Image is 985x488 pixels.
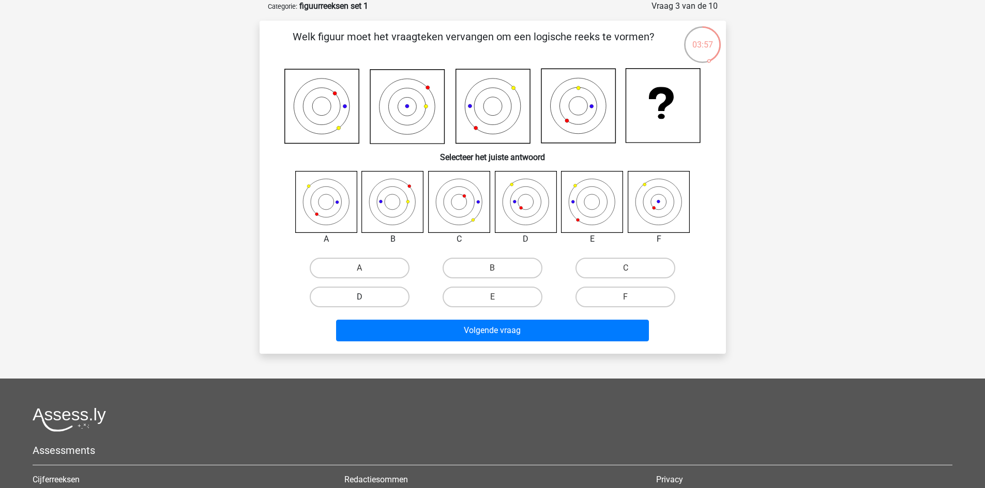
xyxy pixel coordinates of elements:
strong: figuurreeksen set 1 [299,1,368,11]
label: F [575,287,675,307]
h6: Selecteer het juiste antwoord [276,144,709,162]
div: D [487,233,565,245]
div: 03:57 [683,25,722,51]
div: E [553,233,631,245]
label: C [575,258,675,278]
small: Categorie: [268,3,297,10]
label: E [443,287,542,307]
p: Welk figuur moet het vraagteken vervangen om een logische reeks te vormen? [276,29,671,60]
div: B [354,233,432,245]
div: A [287,233,366,245]
a: Cijferreeksen [33,475,80,484]
a: Redactiesommen [344,475,408,484]
label: A [310,258,410,278]
img: Assessly logo [33,407,106,432]
label: B [443,258,542,278]
div: F [620,233,698,245]
h5: Assessments [33,444,952,456]
a: Privacy [656,475,683,484]
button: Volgende vraag [336,320,649,341]
div: C [420,233,498,245]
label: D [310,287,410,307]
